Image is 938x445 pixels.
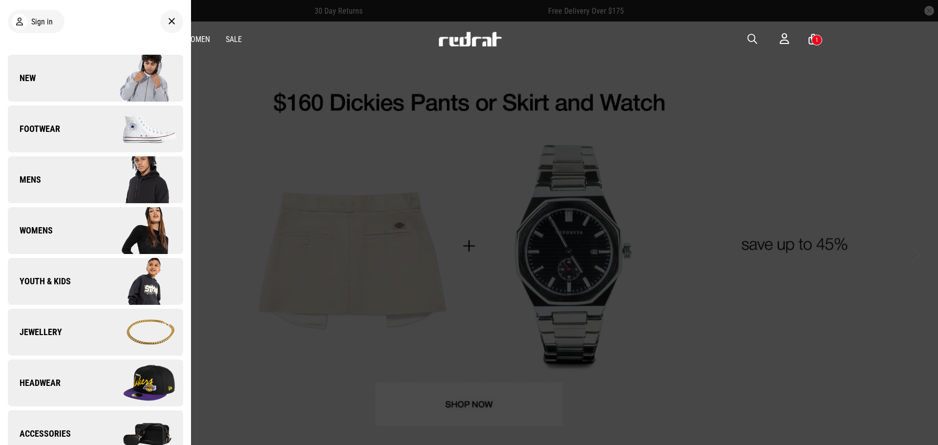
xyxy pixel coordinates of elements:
[95,206,183,255] img: Company
[8,428,71,440] span: Accessories
[8,174,41,186] span: Mens
[8,258,183,305] a: Youth & Kids Company
[95,308,183,357] img: Company
[8,55,183,102] a: New Company
[31,17,53,26] span: Sign in
[8,377,61,389] span: Headwear
[809,34,818,44] a: 1
[8,326,62,338] span: Jewellery
[8,123,60,135] span: Footwear
[8,275,71,287] span: Youth & Kids
[8,225,53,236] span: Womens
[226,35,242,44] a: Sale
[8,4,37,33] button: Open LiveChat chat widget
[438,32,502,46] img: Redrat logo
[8,72,36,84] span: New
[95,359,183,407] img: Company
[95,54,183,103] img: Company
[815,37,818,43] div: 1
[95,257,183,306] img: Company
[8,207,183,254] a: Womens Company
[95,155,183,204] img: Company
[8,156,183,203] a: Mens Company
[95,105,183,153] img: Company
[8,309,183,356] a: Jewellery Company
[8,360,183,406] a: Headwear Company
[185,35,210,44] a: Women
[8,106,183,152] a: Footwear Company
